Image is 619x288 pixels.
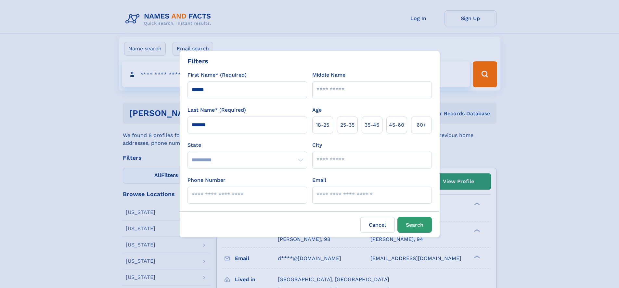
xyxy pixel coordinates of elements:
[340,121,355,129] span: 25‑35
[365,121,379,129] span: 35‑45
[187,71,247,79] label: First Name* (Required)
[312,176,326,184] label: Email
[417,121,426,129] span: 60+
[187,176,226,184] label: Phone Number
[360,217,395,233] label: Cancel
[312,141,322,149] label: City
[312,71,345,79] label: Middle Name
[187,106,246,114] label: Last Name* (Required)
[389,121,404,129] span: 45‑60
[397,217,432,233] button: Search
[187,56,208,66] div: Filters
[316,121,329,129] span: 18‑25
[312,106,322,114] label: Age
[187,141,307,149] label: State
